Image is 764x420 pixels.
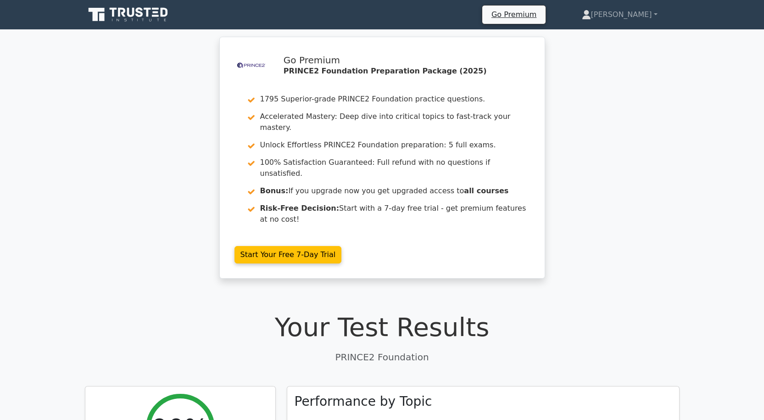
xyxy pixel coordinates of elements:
[234,246,342,263] a: Start Your Free 7-Day Trial
[85,350,680,364] p: PRINCE2 Foundation
[295,394,432,409] h3: Performance by Topic
[85,312,680,342] h1: Your Test Results
[560,6,680,24] a: [PERSON_NAME]
[486,8,542,21] a: Go Premium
